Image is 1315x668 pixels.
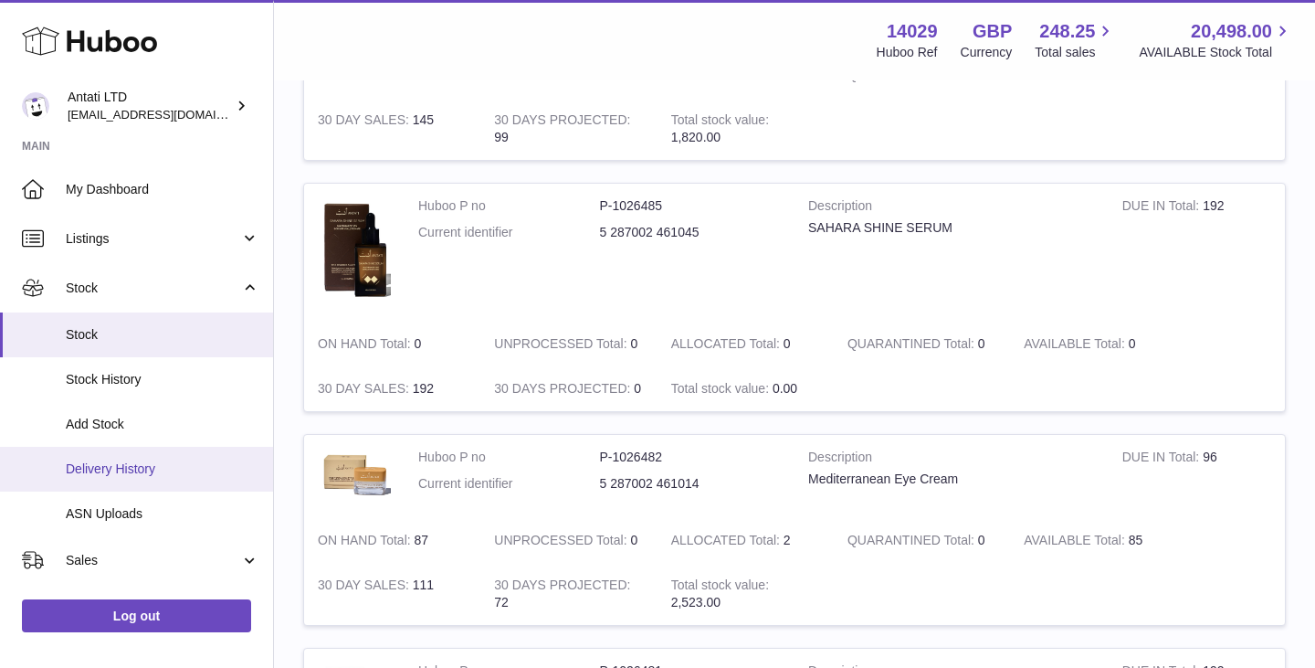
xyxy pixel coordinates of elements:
dd: 5 287002 461014 [600,475,782,493]
td: 0 [480,518,657,563]
span: Sales [66,552,240,569]
span: [EMAIL_ADDRESS][DOMAIN_NAME] [68,107,268,122]
dt: Huboo P no [418,449,600,466]
td: 0 [1010,322,1186,366]
span: AVAILABLE Stock Total [1139,44,1293,61]
img: toufic@antatiskin.com [22,92,49,120]
span: ASN Uploads [66,505,259,523]
span: 0 [978,336,985,351]
td: 145 [304,98,480,160]
dt: Current identifier [418,224,600,241]
strong: QUARANTINED Total [847,533,978,552]
strong: Total stock value [671,381,773,400]
dt: Huboo P no [418,197,600,215]
strong: Total stock value [671,112,769,132]
div: Mediterranean Eye Cream [808,471,1095,488]
span: 2,523.00 [671,595,721,610]
strong: ALLOCATED Total [671,533,784,552]
span: Stock [66,280,240,297]
strong: DUE IN Total [1122,450,1203,469]
td: 72 [480,563,657,625]
td: 2 [657,518,834,563]
div: Huboo Ref [877,44,938,61]
td: 192 [304,366,480,411]
strong: 30 DAY SALES [318,112,413,132]
td: 87 [304,518,480,563]
strong: 30 DAYS PROJECTED [494,381,634,400]
td: 0 [480,366,657,411]
img: product image [318,449,391,500]
span: Total sales [1035,44,1116,61]
td: 0 [480,322,657,366]
div: Antati LTD [68,89,232,123]
td: 0 [657,322,834,366]
strong: 30 DAYS PROJECTED [494,578,630,597]
span: Stock History [66,371,259,388]
img: product image [318,197,391,303]
strong: 14029 [887,19,938,44]
dd: P-1026482 [600,449,782,466]
strong: UNPROCESSED Total [494,533,630,552]
td: 85 [1010,518,1186,563]
dd: P-1026485 [600,197,782,215]
td: 99 [480,98,657,160]
span: Add Stock [66,416,259,433]
td: 192 [1109,184,1285,322]
strong: 30 DAY SALES [318,381,413,400]
strong: QUARANTINED Total [847,336,978,355]
strong: Description [808,449,1095,471]
a: 20,498.00 AVAILABLE Stock Total [1139,19,1293,61]
strong: ON HAND Total [318,533,415,552]
span: 20,498.00 [1191,19,1272,44]
span: Listings [66,230,240,248]
a: 248.25 Total sales [1035,19,1116,61]
span: Stock [66,326,259,344]
span: Delivery History [66,461,259,478]
strong: 30 DAYS PROJECTED [494,112,630,132]
span: 248.25 [1039,19,1095,44]
td: 96 [1109,435,1285,518]
strong: GBP [973,19,1012,44]
a: Log out [22,599,251,632]
span: 0 [978,533,985,547]
strong: ALLOCATED Total [671,336,784,355]
strong: Description [808,197,1095,219]
strong: DUE IN Total [1122,198,1203,217]
dt: Current identifier [418,475,600,493]
span: 0.00 [773,381,797,396]
strong: UNPROCESSED Total [494,336,630,355]
div: SAHARA SHINE SERUM [808,219,1095,237]
td: 111 [304,563,480,625]
div: Currency [961,44,1013,61]
strong: Total stock value [671,578,769,597]
td: 0 [304,322,480,366]
strong: AVAILABLE Total [1024,336,1128,355]
strong: 30 DAY SALES [318,578,413,597]
strong: AVAILABLE Total [1024,533,1128,552]
span: My Dashboard [66,181,259,198]
span: 1,820.00 [671,130,721,144]
dd: 5 287002 461045 [600,224,782,241]
strong: ON HAND Total [318,336,415,355]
